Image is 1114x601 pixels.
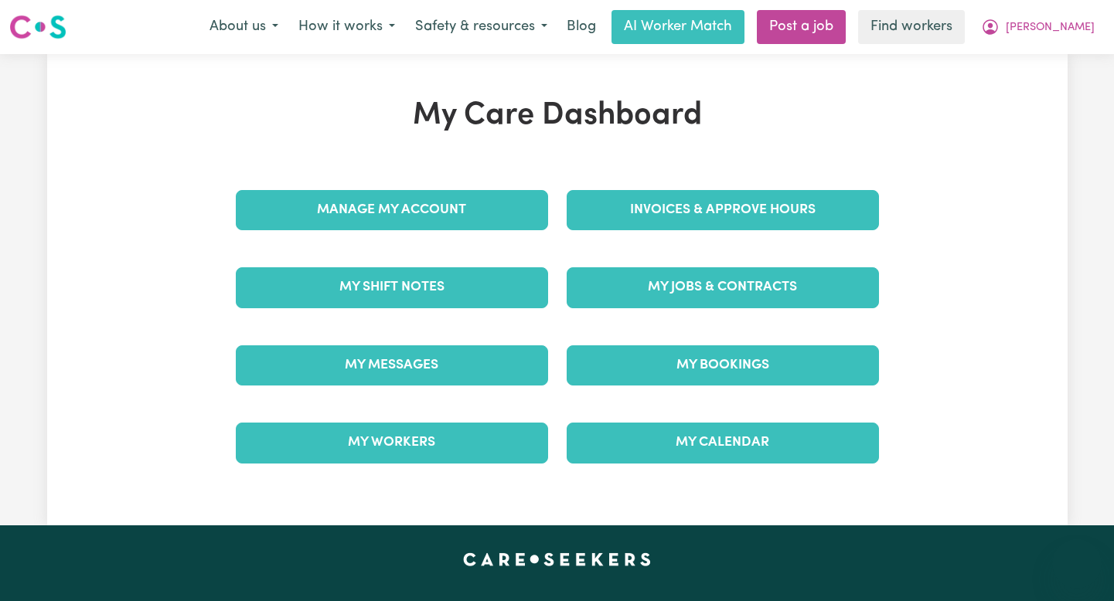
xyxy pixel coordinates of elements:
h1: My Care Dashboard [227,97,888,134]
a: My Calendar [567,423,879,463]
button: Safety & resources [405,11,557,43]
button: How it works [288,11,405,43]
a: Careseekers logo [9,9,66,45]
span: [PERSON_NAME] [1006,19,1095,36]
button: My Account [971,11,1105,43]
a: Find workers [858,10,965,44]
img: Careseekers logo [9,13,66,41]
a: Manage My Account [236,190,548,230]
a: Blog [557,10,605,44]
a: AI Worker Match [612,10,744,44]
a: Careseekers home page [463,553,651,565]
a: My Jobs & Contracts [567,267,879,307]
a: My Workers [236,423,548,463]
a: My Shift Notes [236,267,548,307]
a: My Bookings [567,345,879,385]
button: About us [199,11,288,43]
a: Post a job [757,10,846,44]
iframe: Button to launch messaging window [1052,539,1102,589]
a: Invoices & Approve Hours [567,190,879,230]
a: My Messages [236,345,548,385]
